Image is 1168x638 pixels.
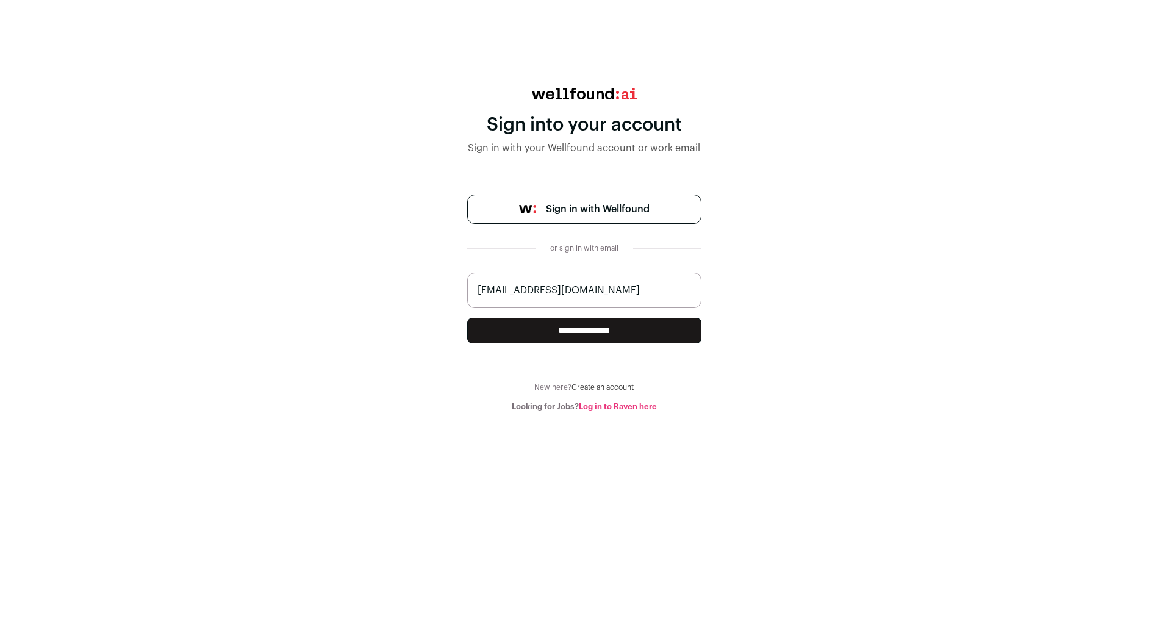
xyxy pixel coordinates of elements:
[571,384,634,391] a: Create an account
[467,114,701,136] div: Sign into your account
[532,88,637,99] img: wellfound:ai
[579,403,657,410] a: Log in to Raven here
[467,141,701,156] div: Sign in with your Wellfound account or work email
[519,205,536,213] img: wellfound-symbol-flush-black-fb3c872781a75f747ccb3a119075da62bfe97bd399995f84a933054e44a575c4.png
[467,382,701,392] div: New here?
[467,195,701,224] a: Sign in with Wellfound
[546,202,650,217] span: Sign in with Wellfound
[467,273,701,308] input: name@work-email.com
[545,243,623,253] div: or sign in with email
[467,402,701,412] div: Looking for Jobs?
